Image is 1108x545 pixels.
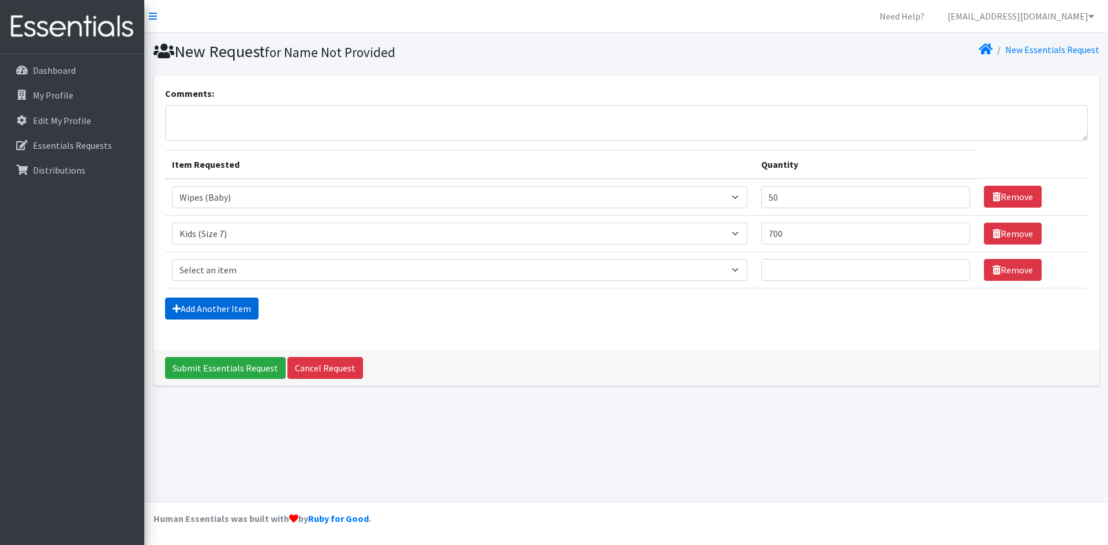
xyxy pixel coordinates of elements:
[165,298,259,320] a: Add Another Item
[5,7,140,46] img: HumanEssentials
[984,223,1042,245] a: Remove
[33,164,85,176] p: Distributions
[165,150,754,179] th: Item Requested
[938,5,1103,28] a: [EMAIL_ADDRESS][DOMAIN_NAME]
[287,357,363,379] a: Cancel Request
[308,513,369,524] a: Ruby for Good
[5,84,140,107] a: My Profile
[154,42,622,62] h1: New Request
[984,186,1042,208] a: Remove
[165,87,214,100] label: Comments:
[5,109,140,132] a: Edit My Profile
[154,513,371,524] strong: Human Essentials was built with by .
[33,140,112,151] p: Essentials Requests
[5,59,140,82] a: Dashboard
[33,89,73,101] p: My Profile
[5,159,140,182] a: Distributions
[33,65,76,76] p: Dashboard
[1005,44,1099,55] a: New Essentials Request
[5,134,140,157] a: Essentials Requests
[265,44,395,61] small: for Name Not Provided
[33,115,91,126] p: Edit My Profile
[984,259,1042,281] a: Remove
[870,5,934,28] a: Need Help?
[754,150,978,179] th: Quantity
[165,357,286,379] input: Submit Essentials Request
